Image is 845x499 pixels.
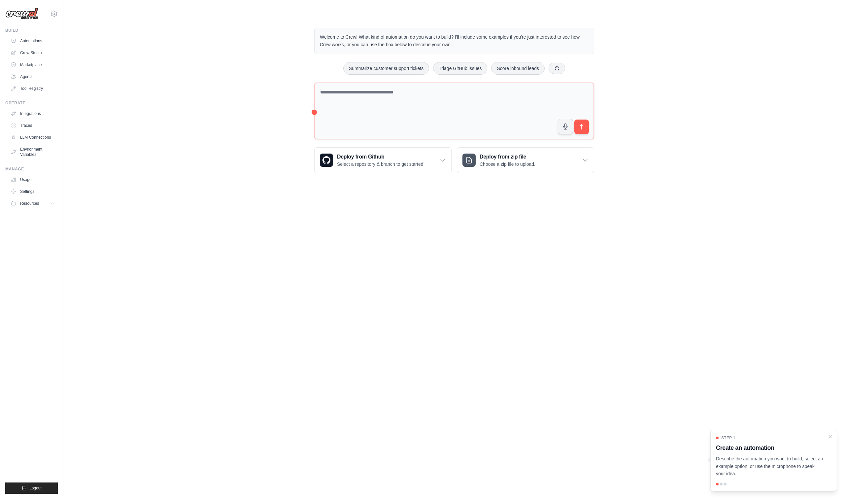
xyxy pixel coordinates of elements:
[8,36,58,46] a: Automations
[8,71,58,82] a: Agents
[8,120,58,131] a: Traces
[5,482,58,494] button: Logout
[5,8,38,20] img: Logo
[480,161,535,167] p: Choose a zip file to upload.
[337,153,424,161] h3: Deploy from Github
[5,166,58,172] div: Manage
[343,62,429,75] button: Summarize customer support tickets
[721,435,735,441] span: Step 1
[320,33,589,49] p: Welcome to Crew! What kind of automation do you want to build? I'll include some examples if you'...
[828,434,833,439] button: Close walkthrough
[8,174,58,185] a: Usage
[8,108,58,119] a: Integrations
[337,161,424,167] p: Select a repository & branch to get started.
[480,153,535,161] h3: Deploy from zip file
[5,100,58,106] div: Operate
[8,186,58,197] a: Settings
[20,201,39,206] span: Resources
[8,48,58,58] a: Crew Studio
[29,485,42,491] span: Logout
[8,198,58,209] button: Resources
[8,83,58,94] a: Tool Registry
[8,132,58,143] a: LLM Connections
[8,59,58,70] a: Marketplace
[8,144,58,160] a: Environment Variables
[491,62,545,75] button: Score inbound leads
[716,443,824,452] h3: Create an automation
[716,455,824,478] p: Describe the automation you want to build, select an example option, or use the microphone to spe...
[433,62,487,75] button: Triage GitHub issues
[5,28,58,33] div: Build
